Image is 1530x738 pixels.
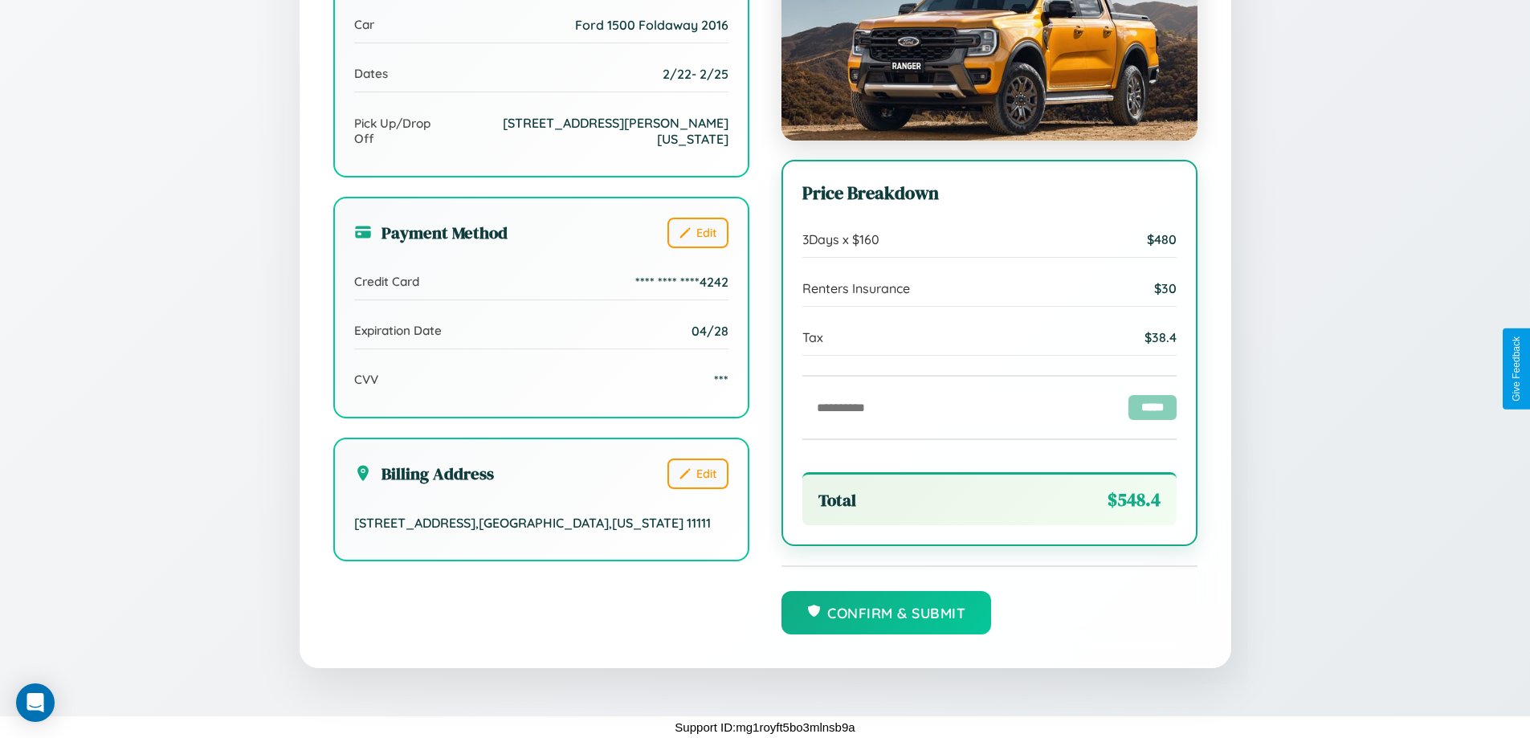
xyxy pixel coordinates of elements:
[781,591,992,634] button: Confirm & Submit
[802,280,910,296] span: Renters Insurance
[675,716,855,738] p: Support ID: mg1royft5bo3mlnsb9a
[667,218,728,248] button: Edit
[354,462,494,485] h3: Billing Address
[354,17,374,32] span: Car
[354,323,442,338] span: Expiration Date
[802,231,879,247] span: 3 Days x $ 160
[1144,329,1177,345] span: $ 38.4
[802,329,823,345] span: Tax
[354,274,419,289] span: Credit Card
[667,459,728,489] button: Edit
[1511,336,1522,402] div: Give Feedback
[1147,231,1177,247] span: $ 480
[818,488,856,512] span: Total
[354,372,378,387] span: CVV
[354,515,711,531] span: [STREET_ADDRESS] , [GEOGRAPHIC_DATA] , [US_STATE] 11111
[1108,487,1161,512] span: $ 548.4
[447,115,728,147] span: [STREET_ADDRESS][PERSON_NAME][US_STATE]
[16,683,55,722] div: Open Intercom Messenger
[692,323,728,339] span: 04/28
[802,181,1177,206] h3: Price Breakdown
[354,221,508,244] h3: Payment Method
[663,66,728,82] span: 2 / 22 - 2 / 25
[354,66,388,81] span: Dates
[354,116,448,146] span: Pick Up/Drop Off
[1154,280,1177,296] span: $ 30
[575,17,728,33] span: Ford 1500 Foldaway 2016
